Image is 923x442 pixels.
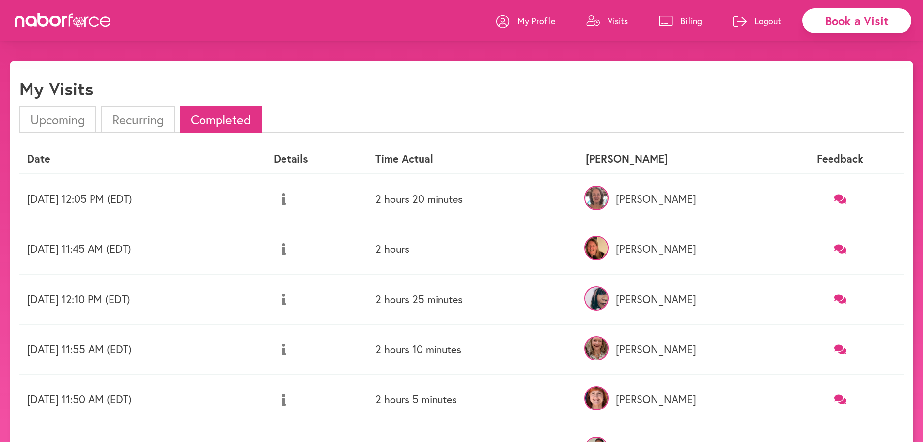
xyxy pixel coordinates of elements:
th: Time Actual [368,145,578,173]
p: [PERSON_NAME] [586,393,769,406]
th: Feedback [777,145,904,173]
h1: My Visits [19,78,93,99]
img: 6NbhprSsSrSUXzyigQdK [584,236,609,260]
p: [PERSON_NAME] [586,243,769,255]
a: Logout [733,6,781,35]
th: [PERSON_NAME] [578,145,777,173]
a: Billing [659,6,702,35]
img: 17zCrtL0QCWxCCaFqtty [584,386,609,410]
a: My Profile [496,6,555,35]
li: Recurring [101,106,174,133]
img: GK7jTPsRTlu1wDYQUrb3 [584,186,609,210]
li: Completed [180,106,262,133]
p: [PERSON_NAME] [586,343,769,356]
div: Book a Visit [802,8,911,33]
a: Visits [586,6,628,35]
td: [DATE] 11:45 AM (EDT) [19,224,266,274]
th: Details [266,145,368,173]
img: zPpYtdMMQzycPbKFN5AX [584,336,609,360]
p: Visits [608,15,628,27]
td: 2 hours 5 minutes [368,375,578,425]
td: 2 hours 25 minutes [368,274,578,324]
img: 53UJdjowTqex13pVMlfI [584,286,609,311]
th: Date [19,145,266,173]
td: 2 hours 20 minutes [368,174,578,224]
td: 2 hours [368,224,578,274]
td: [DATE] 12:10 PM (EDT) [19,274,266,324]
td: [DATE] 11:50 AM (EDT) [19,375,266,425]
td: 2 hours 10 minutes [368,324,578,374]
p: My Profile [517,15,555,27]
td: [DATE] 12:05 PM (EDT) [19,174,266,224]
p: Logout [754,15,781,27]
p: [PERSON_NAME] [586,193,769,205]
p: [PERSON_NAME] [586,293,769,306]
p: Billing [680,15,702,27]
td: [DATE] 11:55 AM (EDT) [19,324,266,374]
li: Upcoming [19,106,96,133]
